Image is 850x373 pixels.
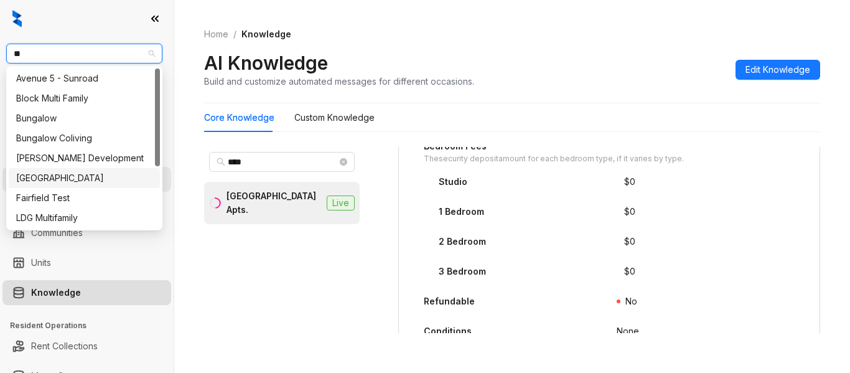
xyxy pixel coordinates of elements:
div: Refundable [424,295,475,308]
div: $ 0 [624,265,635,278]
a: Rent Collections [31,334,98,359]
span: Knowledge [241,29,291,39]
div: LDG Multifamily [16,211,152,225]
div: Fairfield [9,168,160,188]
a: Knowledge [31,280,81,305]
div: Core Knowledge [204,111,274,125]
span: No [625,296,637,306]
div: [GEOGRAPHIC_DATA] Apts. [227,189,322,217]
a: Communities [31,220,83,245]
div: The security deposit amount for each bedroom type, if it varies by type. [424,153,684,165]
div: 1 Bedroom [439,205,484,219]
div: LDG Multifamily [9,208,160,228]
button: Edit Knowledge [736,60,820,80]
div: Conditions [424,324,472,338]
div: $ 0 [624,175,635,189]
div: $ 0 [624,235,635,248]
div: Build and customize automated messages for different occasions. [204,75,474,88]
span: close-circle [340,158,347,166]
li: Leads [2,83,171,108]
div: $ 0 [624,205,635,219]
li: Rent Collections [2,334,171,359]
a: Home [202,27,231,41]
div: Bungalow [9,108,160,128]
li: / [233,27,236,41]
span: search [217,158,225,166]
div: Block Multi Family [16,92,152,105]
div: 2 Bedroom [439,235,486,248]
div: Bungalow Coliving [9,128,160,148]
div: Avenue 5 - Sunroad [9,68,160,88]
div: 3 Bedroom [439,265,486,278]
div: Custom Knowledge [294,111,375,125]
div: Davis Development [9,148,160,168]
span: Live [327,196,355,210]
div: Studio [439,175,467,189]
h3: Resident Operations [10,320,174,331]
img: logo [12,10,22,27]
a: Units [31,250,51,275]
div: Block Multi Family [9,88,160,108]
li: Leasing [2,137,171,162]
div: Bedroom Fees [424,139,684,153]
div: None [617,324,639,338]
div: Bungalow Coliving [16,131,152,145]
li: Communities [2,220,171,245]
div: Fairfield Test [9,188,160,208]
span: Edit Knowledge [745,63,810,77]
li: Collections [2,167,171,192]
div: Bungalow [16,111,152,125]
h2: AI Knowledge [204,51,328,75]
div: Fairfield Test [16,191,152,205]
div: Avenue 5 - Sunroad [16,72,152,85]
div: [PERSON_NAME] Development [16,151,152,165]
li: Units [2,250,171,275]
li: Knowledge [2,280,171,305]
div: [GEOGRAPHIC_DATA] [16,171,152,185]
